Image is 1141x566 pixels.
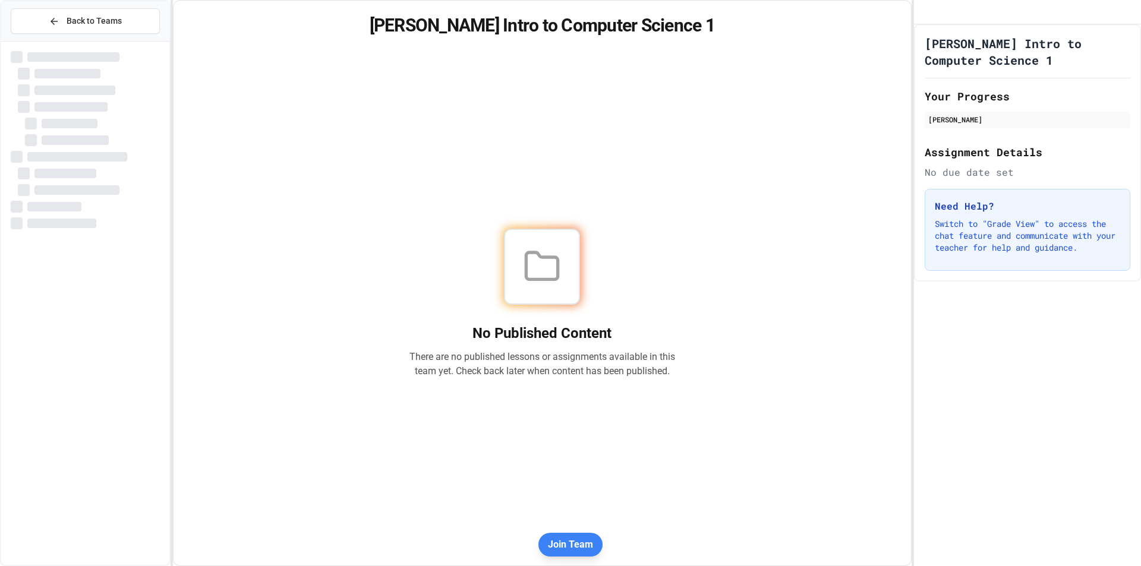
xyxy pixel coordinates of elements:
[935,199,1120,213] h3: Need Help?
[538,533,603,556] button: Join Team
[67,15,122,27] span: Back to Teams
[188,15,897,36] h1: [PERSON_NAME] Intro to Computer Science 1
[409,350,675,378] p: There are no published lessons or assignments available in this team yet. Check back later when c...
[935,218,1120,254] p: Switch to "Grade View" to access the chat feature and communicate with your teacher for help and ...
[409,324,675,343] h2: No Published Content
[928,114,1127,125] div: [PERSON_NAME]
[925,35,1130,68] h1: [PERSON_NAME] Intro to Computer Science 1
[925,165,1130,179] div: No due date set
[925,88,1130,105] h2: Your Progress
[925,144,1130,160] h2: Assignment Details
[11,8,160,34] button: Back to Teams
